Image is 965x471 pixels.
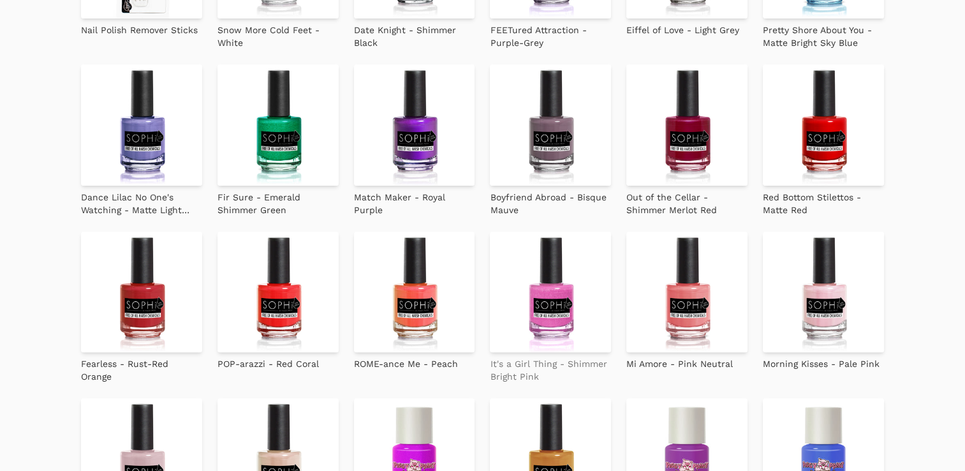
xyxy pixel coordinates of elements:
p: Mi Amore - Pink Neutral [626,357,733,370]
p: It's a Girl Thing - Shimmer Bright Pink [490,357,611,383]
p: Nail Polish Remover Sticks [81,24,198,36]
a: Pretty Shore About You - Matte Bright Sky Blue [763,19,884,49]
p: Fearless - Rust-Red Orange [81,357,202,383]
p: Eiffel of Love - Light Grey [626,24,739,36]
a: Nail Polish Remover Sticks [81,19,198,36]
a: Dance Lilac No One's Watching - Matte Light Purple [81,186,202,216]
a: It's a Girl Thing - Shimmer Bright Pink [490,352,611,383]
a: Mi Amore - Pink Neutral [626,352,733,370]
a: Fir Sure - Emerald Shimmer Green [217,186,339,216]
img: ROME-ance Me - Peach [354,232,475,353]
p: Boyfriend Abroad - Bisque Mauve [490,191,611,216]
img: Dance Lilac No One's Watching - Matte Light Purple [81,64,202,186]
p: ROME-ance Me - Peach [354,357,458,370]
img: Fearless - Rust-Red Orange [81,232,202,353]
img: Boyfriend Abroad - Bisque Mauve [490,64,611,186]
a: Boyfriend Abroad - Bisque Mauve [490,186,611,216]
p: Snow More Cold Feet - White [217,24,339,49]
p: Morning Kisses - Pale Pink [763,357,880,370]
a: Snow More Cold Feet - White [217,19,339,49]
a: Out of the Cellar - Shimmer Merlot Red [626,186,748,216]
a: Match Maker - Royal Purple [354,186,475,216]
img: Red Bottom Stilettos - Matte Red [763,64,884,186]
p: Match Maker - Royal Purple [354,191,475,216]
img: Out of the Cellar - Shimmer Merlot Red [626,64,748,186]
img: Fir Sure - Emerald Shimmer Green [217,64,339,186]
a: Date Knight - Shimmer Black [354,19,475,49]
p: Red Bottom Stilettos - Matte Red [763,191,884,216]
a: Red Bottom Stilettos - Matte Red [763,186,884,216]
p: FEETured Attraction - Purple-Grey [490,24,611,49]
p: Out of the Cellar - Shimmer Merlot Red [626,191,748,216]
a: FEETured Attraction - Purple-Grey [490,19,611,49]
p: Fir Sure - Emerald Shimmer Green [217,191,339,216]
p: Pretty Shore About You - Matte Bright Sky Blue [763,24,884,49]
a: Eiffel of Love - Light Grey [626,19,739,36]
p: Dance Lilac No One's Watching - Matte Light Purple [81,191,202,216]
p: POP-arazzi - Red Coral [217,357,319,370]
img: Morning Kisses - Pale Pink [763,232,884,353]
img: Mi Amore - Pink Neutral [626,232,748,353]
img: It's a Girl Thing - Shimmer Bright Pink [490,232,611,353]
img: Match Maker - Royal Purple [354,64,475,186]
a: ROME-ance Me - Peach [354,352,458,370]
a: POP-arazzi - Red Coral [217,352,319,370]
a: Fearless - Rust-Red Orange [81,352,202,383]
p: Date Knight - Shimmer Black [354,24,475,49]
a: Morning Kisses - Pale Pink [763,352,880,370]
img: POP-arazzi - Red Coral [217,232,339,353]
